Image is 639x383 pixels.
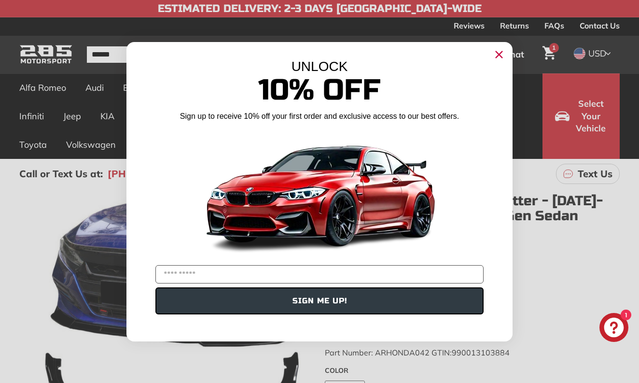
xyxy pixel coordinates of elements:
[155,287,484,314] button: SIGN ME UP!
[155,265,484,284] input: YOUR EMAIL
[180,112,459,120] span: Sign up to receive 10% off your first order and exclusive access to our best offers.
[597,313,631,344] inbox-online-store-chat: Shopify online store chat
[292,59,348,74] span: UNLOCK
[258,72,381,108] span: 10% Off
[491,47,507,62] button: Close dialog
[199,126,440,261] img: Banner showing BMW 4 Series Body kit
